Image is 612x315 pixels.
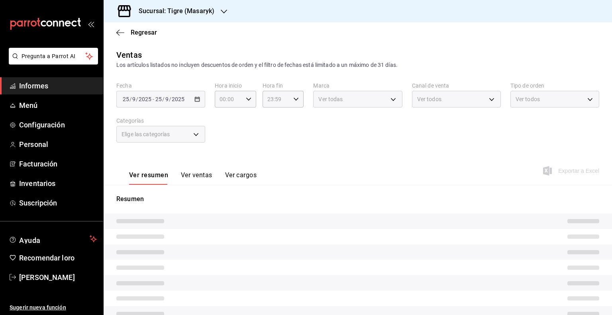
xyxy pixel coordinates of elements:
font: Suscripción [19,199,57,207]
span: Ver todas [318,95,343,103]
label: Marca [313,83,402,88]
font: Ayuda [19,236,41,245]
input: -- [165,96,169,102]
span: / [162,96,165,102]
button: abrir_cajón_menú [88,21,94,27]
font: Configuración [19,121,65,129]
font: Recomendar loro [19,254,75,262]
span: Elige las categorías [122,130,170,138]
label: Canal de venta [412,83,501,88]
label: Tipo de orden [510,83,599,88]
h3: Sucursal: Tigre (Masaryk) [132,6,214,16]
span: Regresar [131,29,157,36]
span: / [136,96,138,102]
input: ---- [138,96,152,102]
font: Inventarios [19,179,55,188]
button: Pregunta a Parrot AI [9,48,98,65]
button: Ver resumen [129,171,168,185]
button: Ver cargos [225,171,257,185]
span: Ver todos [516,95,540,103]
font: Menú [19,101,38,110]
label: Categorías [116,118,205,123]
input: -- [132,96,136,102]
label: Hora fin [263,83,304,88]
label: Fecha [116,83,205,88]
font: [PERSON_NAME] [19,273,75,282]
input: ---- [171,96,185,102]
input: -- [122,96,129,102]
span: / [169,96,171,102]
font: Informes [19,82,48,90]
label: Hora inicio [215,83,256,88]
button: Ver ventas [181,171,212,185]
font: Pregunta a Parrot AI [22,53,76,59]
span: - [153,96,154,102]
div: Los artículos listados no incluyen descuentos de orden y el filtro de fechas está limitado a un m... [116,61,599,69]
span: Ver todos [417,95,441,103]
a: Pregunta a Parrot AI [6,58,98,66]
div: Ventas [116,49,142,61]
font: Sugerir nueva función [10,304,66,311]
button: Regresar [116,29,157,36]
p: Resumen [116,194,599,204]
span: / [129,96,132,102]
font: Facturación [19,160,57,168]
font: Personal [19,140,48,149]
input: -- [155,96,162,102]
div: navigation tabs [129,171,257,185]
